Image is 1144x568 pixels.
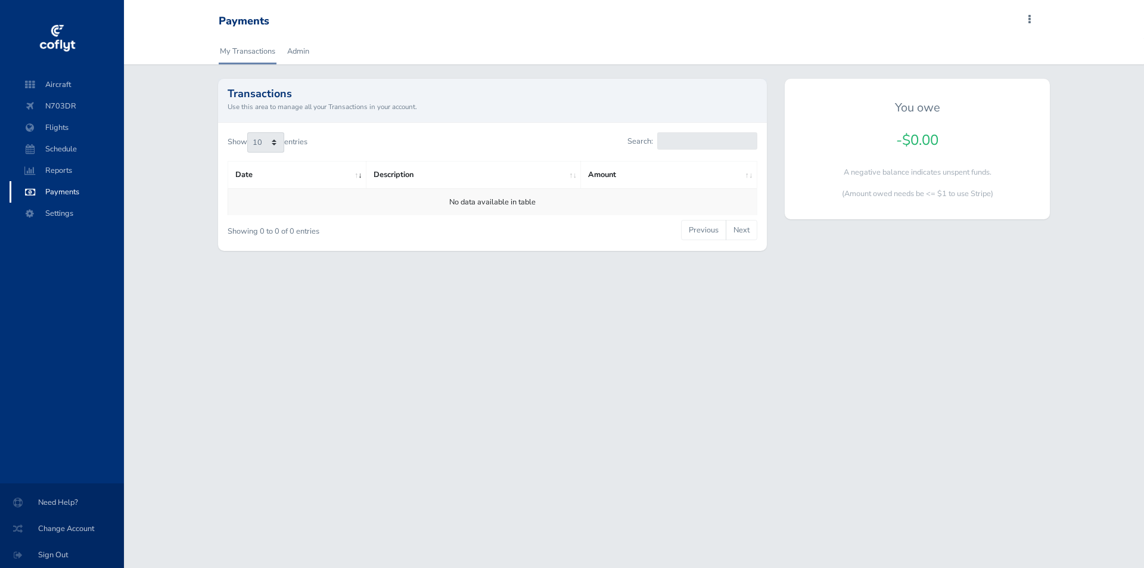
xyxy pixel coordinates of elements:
[794,101,1041,115] h5: You owe
[219,15,269,28] div: Payments
[21,74,112,95] span: Aircraft
[21,160,112,181] span: Reports
[657,132,757,150] input: Search:
[21,138,112,160] span: Schedule
[14,544,110,566] span: Sign Out
[286,38,310,64] a: Admin
[228,88,757,99] h2: Transactions
[228,188,757,215] td: No data available in table
[247,132,284,153] select: Showentries
[581,162,757,188] th: Amount: activate to sort column ascending
[794,132,1041,149] h4: -$0.00
[228,132,307,153] label: Show entries
[794,166,1041,178] p: A negative balance indicates unspent funds.
[366,162,581,188] th: Description: activate to sort column ascending
[14,518,110,539] span: Change Account
[228,162,366,188] th: Date: activate to sort column ascending
[14,492,110,513] span: Need Help?
[627,132,757,150] label: Search:
[21,95,112,117] span: N703DR
[38,21,77,57] img: coflyt logo
[21,203,112,224] span: Settings
[228,219,439,237] div: Showing 0 to 0 of 0 entries
[228,101,757,112] small: Use this area to manage all your Transactions in your account.
[219,38,276,64] a: My Transactions
[21,181,112,203] span: Payments
[21,117,112,138] span: Flights
[794,188,1041,200] p: (Amount owed needs be <= $1 to use Stripe)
